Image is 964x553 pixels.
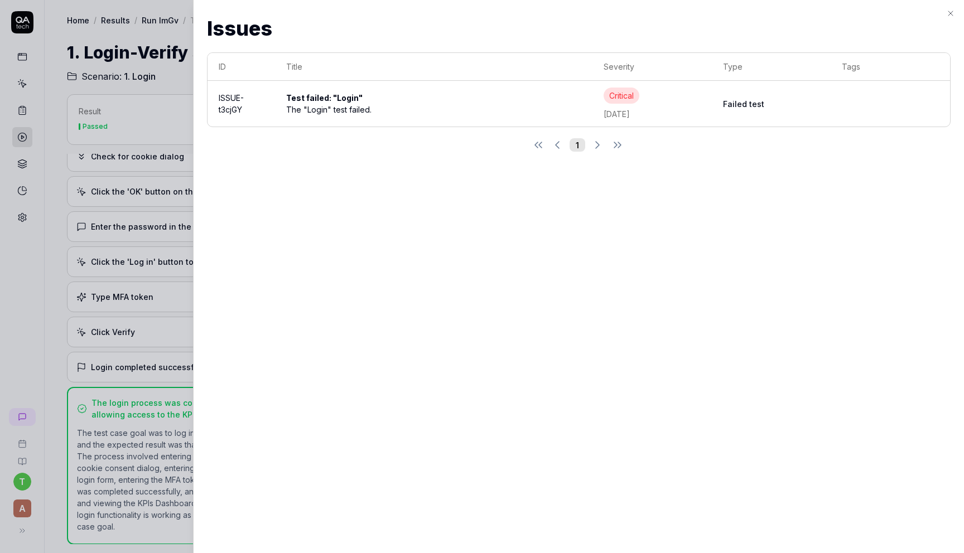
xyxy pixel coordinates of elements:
[275,53,593,81] th: Title
[604,109,630,119] time: [DATE]
[712,53,831,81] th: Type
[570,138,585,152] button: 1
[286,104,582,115] div: The "Login" test failed.
[286,92,372,104] div: Test failed: "Login"
[723,98,820,110] b: Failed test
[208,53,275,81] th: ID
[831,53,950,81] th: Tags
[207,13,951,43] h2: Issues
[219,93,244,114] a: ISSUE-t3cjGY
[604,88,639,104] div: Critical
[592,53,712,81] th: Severity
